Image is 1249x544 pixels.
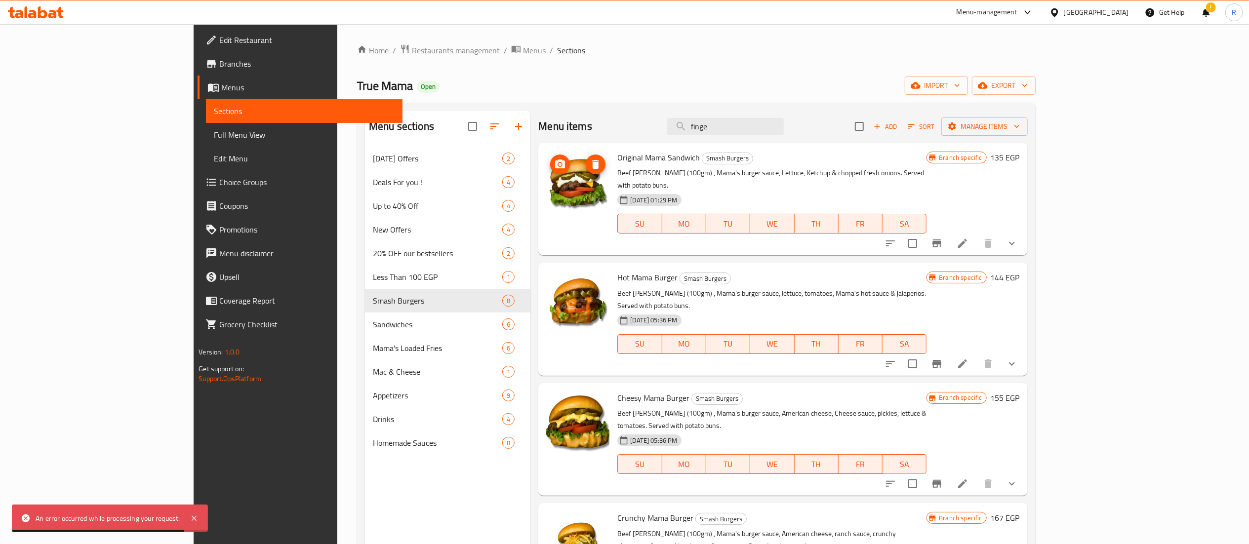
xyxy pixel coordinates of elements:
a: Full Menu View [206,123,402,147]
button: SU [617,334,662,354]
button: SA [883,334,927,354]
span: New Offers [373,224,502,235]
h6: 167 EGP [991,511,1020,525]
button: FR [839,454,883,474]
span: TH [799,457,835,471]
button: WE [750,214,794,233]
a: Restaurants management [400,44,500,57]
p: Beef [PERSON_NAME] (100gm) , Mama's burger sauce, Lettuce, Ketchup & chopped fresh onions. Served... [617,167,927,192]
span: Sandwiches [373,318,502,330]
span: Select section [849,116,870,137]
div: items [502,342,515,354]
div: Mama's Loaded Fries [373,342,502,354]
button: delete [976,352,1000,376]
div: Deals For you !4 [365,170,530,194]
span: MO [666,217,702,231]
span: 2 [503,154,514,163]
span: 1.0.0 [225,346,240,358]
button: SU [617,214,662,233]
span: FR [843,337,879,351]
a: Coverage Report [198,289,402,312]
span: Smash Burgers [702,153,753,164]
span: Less Than 100 EGP [373,271,502,283]
button: MO [662,214,706,233]
span: Restaurants management [412,44,500,56]
span: SA [886,217,923,231]
span: Menu disclaimer [219,247,394,259]
div: [GEOGRAPHIC_DATA] [1064,7,1129,18]
button: MO [662,334,706,354]
a: Edit menu item [957,237,968,249]
div: Sandwiches6 [365,312,530,336]
span: Homemade Sauces [373,437,502,449]
span: Up to 40% Off [373,200,502,212]
span: Menus [221,81,394,93]
img: Hot Mama Burger [546,271,609,334]
button: show more [1000,472,1024,496]
span: 4 [503,225,514,234]
span: [DATE] 05:36 PM [626,436,681,445]
div: Smash Burgers8 [365,289,530,312]
div: Smash Burgers [695,513,747,525]
button: FR [839,334,883,354]
span: SU [622,457,658,471]
button: TU [706,334,750,354]
div: Appetizers9 [365,384,530,407]
a: Support.OpsPlatform [199,372,261,385]
span: 6 [503,320,514,329]
span: Original Mama Sandwich [617,150,700,165]
h6: 144 EGP [991,271,1020,284]
span: [DATE] 01:29 PM [626,195,681,205]
span: Edit Menu [214,153,394,164]
span: Sort items [901,119,941,134]
a: Promotions [198,218,402,241]
span: Smash Burgers [696,513,746,525]
button: WE [750,334,794,354]
span: Hot Mama Burger [617,270,678,285]
li: / [550,44,553,56]
span: Coverage Report [219,295,394,307]
span: FR [843,457,879,471]
span: WE [754,217,790,231]
span: Smash Burgers [692,393,742,404]
span: MO [666,337,702,351]
span: TH [799,217,835,231]
a: Edit menu item [957,358,968,370]
button: TU [706,214,750,233]
img: Original Mama Sandwich [546,151,609,214]
span: Version: [199,346,223,358]
div: New Offers4 [365,218,530,241]
span: Select to update [902,473,923,494]
div: Homemade Sauces8 [365,431,530,455]
span: [DATE] Offers [373,153,502,164]
span: 1 [503,272,514,282]
span: 8 [503,296,514,306]
div: items [502,295,515,307]
svg: Show Choices [1006,478,1018,490]
span: Upsell [219,271,394,283]
div: Menu-management [957,6,1017,18]
span: Branch specific [935,513,986,523]
button: TU [706,454,750,474]
div: Smash Burgers [680,272,731,284]
span: 6 [503,344,514,353]
button: show more [1000,232,1024,255]
button: sort-choices [879,352,902,376]
span: Open [417,82,440,91]
div: items [502,318,515,330]
span: Sections [557,44,585,56]
div: items [502,271,515,283]
span: 8 [503,438,514,448]
span: TU [710,217,746,231]
a: Branches [198,52,402,76]
span: export [980,79,1028,92]
button: sort-choices [879,472,902,496]
button: show more [1000,352,1024,376]
span: Sections [214,105,394,117]
span: Branch specific [935,273,986,282]
button: sort-choices [879,232,902,255]
span: Promotions [219,224,394,235]
svg: Show Choices [1006,358,1018,370]
div: Mac & Cheese [373,366,502,378]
